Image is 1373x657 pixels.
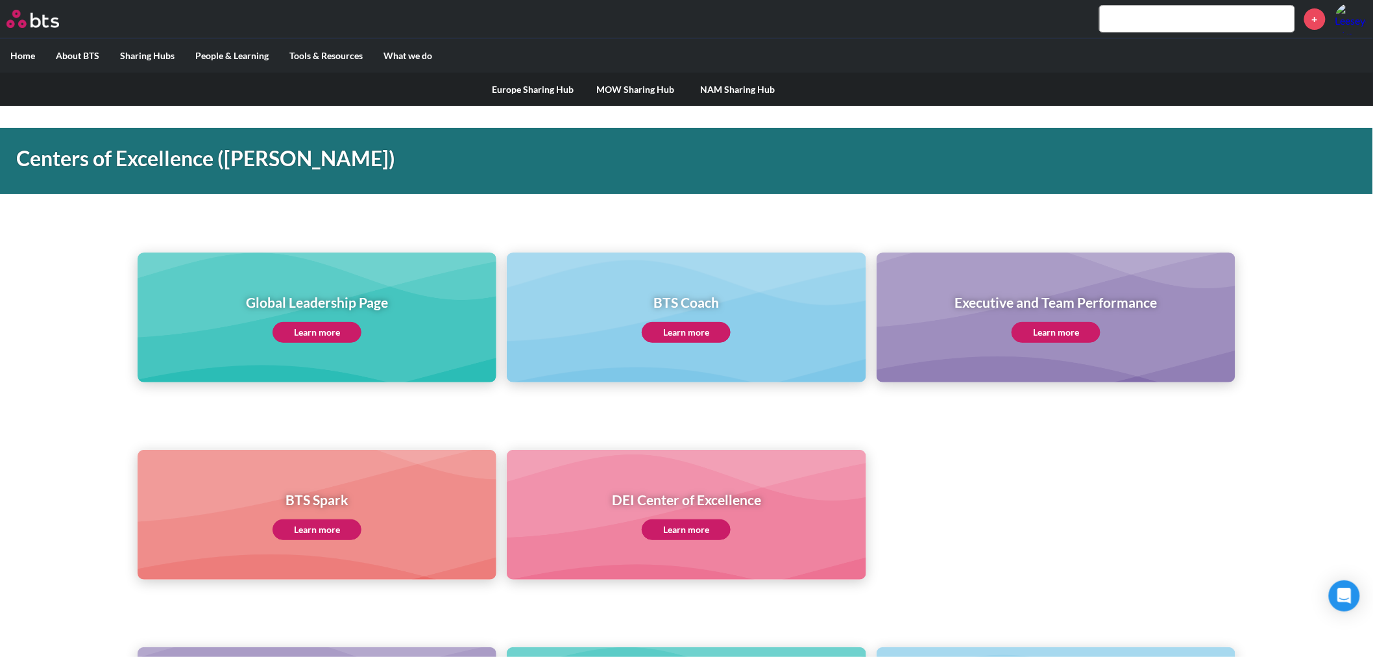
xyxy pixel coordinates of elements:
[955,293,1158,312] h1: Executive and Team Performance
[642,322,731,343] a: Learn more
[16,144,954,173] h1: Centers of Excellence ([PERSON_NAME])
[373,39,443,73] label: What we do
[246,293,388,312] h1: Global Leadership Page
[185,39,279,73] label: People & Learning
[6,10,83,28] a: Go home
[642,293,731,312] h1: BTS Coach
[279,39,373,73] label: Tools & Resources
[273,322,361,343] a: Learn more
[273,490,361,509] h1: BTS Spark
[612,490,761,509] h1: DEI Center of Excellence
[110,39,185,73] label: Sharing Hubs
[45,39,110,73] label: About BTS
[642,519,731,540] a: Learn more
[1012,322,1100,343] a: Learn more
[1304,8,1326,30] a: +
[1335,3,1367,34] a: Profile
[6,10,59,28] img: BTS Logo
[273,519,361,540] a: Learn more
[1329,580,1360,612] div: Open Intercom Messenger
[1335,3,1367,34] img: Leeseyoung Kim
